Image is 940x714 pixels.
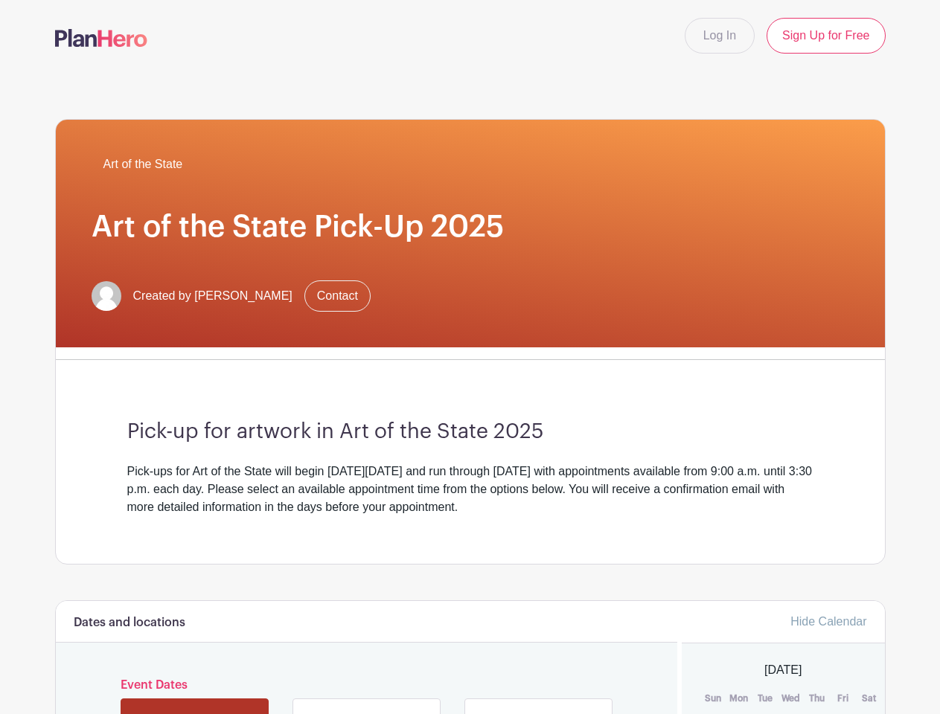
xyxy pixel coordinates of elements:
img: default-ce2991bfa6775e67f084385cd625a349d9dcbb7a52a09fb2fda1e96e2d18dcdb.png [92,281,121,311]
img: logo-507f7623f17ff9eddc593b1ce0a138ce2505c220e1c5a4e2b4648c50719b7d32.svg [55,29,147,47]
th: Thu [804,691,830,706]
span: Art of the State [103,155,183,173]
span: [DATE] [764,661,802,679]
th: Tue [752,691,778,706]
th: Sat [856,691,882,706]
h3: Pick-up for artwork in Art of the State 2025 [127,419,813,445]
span: Created by [PERSON_NAME] [133,287,292,305]
th: Mon [726,691,752,706]
h6: Dates and locations [74,616,185,630]
div: Pick-ups for Art of the State will begin [DATE][DATE] and run through [DATE] with appointments av... [127,463,813,516]
th: Sun [700,691,726,706]
th: Fri [830,691,856,706]
th: Wed [778,691,804,706]
h6: Event Dates [118,678,616,692]
a: Sign Up for Free [767,18,885,54]
a: Hide Calendar [790,615,866,628]
h1: Art of the State Pick-Up 2025 [92,209,849,245]
a: Contact [304,280,371,312]
a: Log In [685,18,755,54]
